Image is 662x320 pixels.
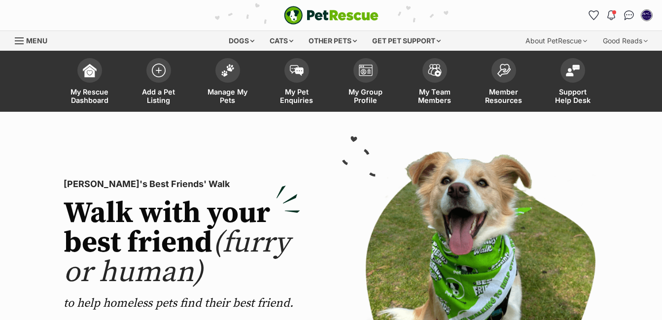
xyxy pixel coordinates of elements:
[64,199,300,288] h2: Walk with your best friend
[497,64,511,77] img: member-resources-icon-8e73f808a243e03378d46382f2149f9095a855e16c252ad45f914b54edf8863c.svg
[64,224,290,291] span: (furry or human)
[331,53,400,112] a: My Group Profile
[15,31,54,49] a: Menu
[302,31,364,51] div: Other pets
[596,31,655,51] div: Good Reads
[26,36,47,45] span: Menu
[621,7,637,23] a: Conversations
[482,88,526,104] span: Member Resources
[137,88,181,104] span: Add a Pet Listing
[222,31,261,51] div: Dogs
[68,88,112,104] span: My Rescue Dashboard
[413,88,457,104] span: My Team Members
[359,64,373,76] img: group-profile-icon-3fa3cf56718a62981997c0bc7e787c4b2cf8bcc04b72c1350f741eb67cf2f40e.svg
[284,6,379,25] img: logo-e224e6f780fb5917bec1dbf3a21bbac754714ae5b6737aabdf751b685950b380.svg
[206,88,250,104] span: Manage My Pets
[55,53,124,112] a: My Rescue Dashboard
[221,64,235,77] img: manage-my-pets-icon-02211641906a0b7f246fdf0571729dbe1e7629f14944591b6c1af311fb30b64b.svg
[275,88,319,104] span: My Pet Enquiries
[263,31,300,51] div: Cats
[607,10,615,20] img: notifications-46538b983faf8c2785f20acdc204bb7945ddae34d4c08c2a6579f10ce5e182be.svg
[586,7,601,23] a: Favourites
[83,64,97,77] img: dashboard-icon-eb2f2d2d3e046f16d808141f083e7271f6b2e854fb5c12c21221c1fb7104beca.svg
[538,53,607,112] a: Support Help Desk
[642,10,652,20] img: Heather Watkins profile pic
[566,64,580,76] img: help-desk-icon-fdf02630f3aa405de69fd3d07c3f3aa587a6932b1a1747fa1d2bba05be0121f9.svg
[519,31,594,51] div: About PetRescue
[124,53,193,112] a: Add a Pet Listing
[400,53,469,112] a: My Team Members
[603,7,619,23] button: Notifications
[290,65,304,76] img: pet-enquiries-icon-7e3ad2cf08bfb03b45e93fb7055b45f3efa6380592205ae92323e6603595dc1f.svg
[284,6,379,25] a: PetRescue
[428,64,442,77] img: team-members-icon-5396bd8760b3fe7c0b43da4ab00e1e3bb1a5d9ba89233759b79545d2d3fc5d0d.svg
[551,88,595,104] span: Support Help Desk
[469,53,538,112] a: Member Resources
[64,295,300,311] p: to help homeless pets find their best friend.
[639,7,655,23] button: My account
[624,10,634,20] img: chat-41dd97257d64d25036548639549fe6c8038ab92f7586957e7f3b1b290dea8141.svg
[586,7,655,23] ul: Account quick links
[262,53,331,112] a: My Pet Enquiries
[193,53,262,112] a: Manage My Pets
[365,31,448,51] div: Get pet support
[344,88,388,104] span: My Group Profile
[64,177,300,191] p: [PERSON_NAME]'s Best Friends' Walk
[152,64,166,77] img: add-pet-listing-icon-0afa8454b4691262ce3f59096e99ab1cd57d4a30225e0717b998d2c9b9846f56.svg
